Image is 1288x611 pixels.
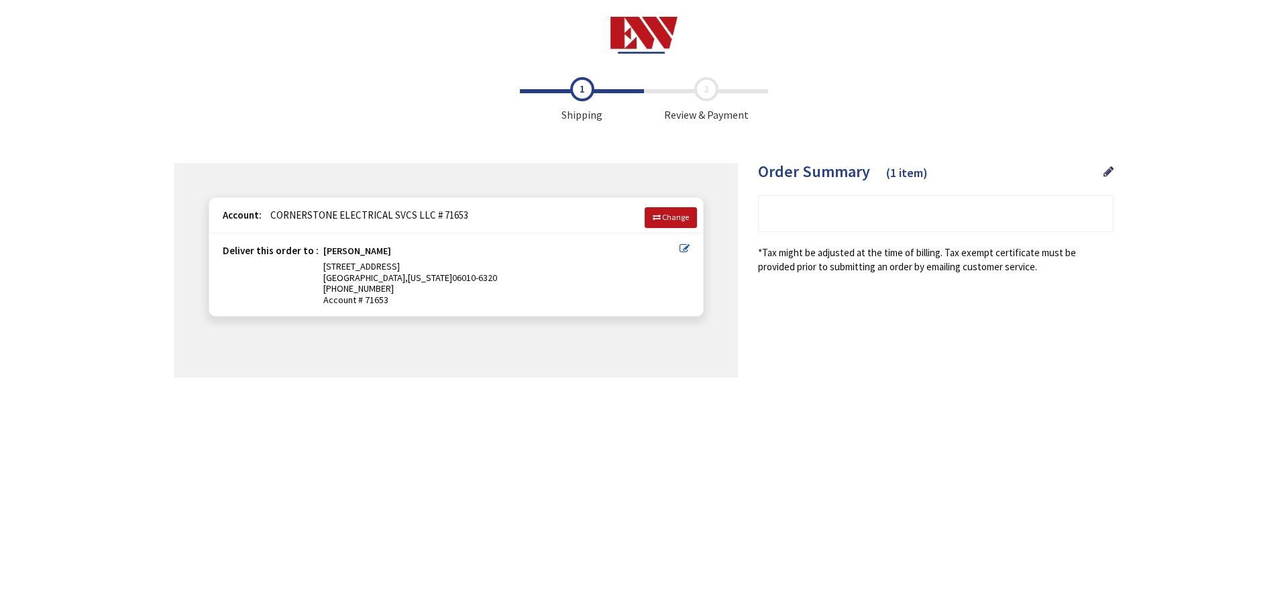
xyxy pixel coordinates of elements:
strong: [PERSON_NAME] [323,245,391,261]
img: Electrical Wholesalers, Inc. [610,17,678,54]
span: (1 item) [886,165,928,180]
span: [STREET_ADDRESS] [323,260,400,272]
span: [US_STATE] [408,272,452,284]
span: [GEOGRAPHIC_DATA], [323,272,408,284]
span: Account # 71653 [323,294,680,306]
strong: Account: [223,209,262,221]
span: Review & Payment [644,77,768,123]
a: Change [645,207,697,227]
span: Change [662,212,689,222]
span: 06010-6320 [452,272,497,284]
span: Order Summary [758,161,870,182]
span: CORNERSTONE ELECTRICAL SVCS LLC # 71653 [264,209,468,221]
strong: Deliver this order to : [223,244,319,257]
span: [PHONE_NUMBER] [323,282,394,294]
span: Shipping [520,77,644,123]
: *Tax might be adjusted at the time of billing. Tax exempt certificate must be provided prior to s... [758,245,1114,274]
